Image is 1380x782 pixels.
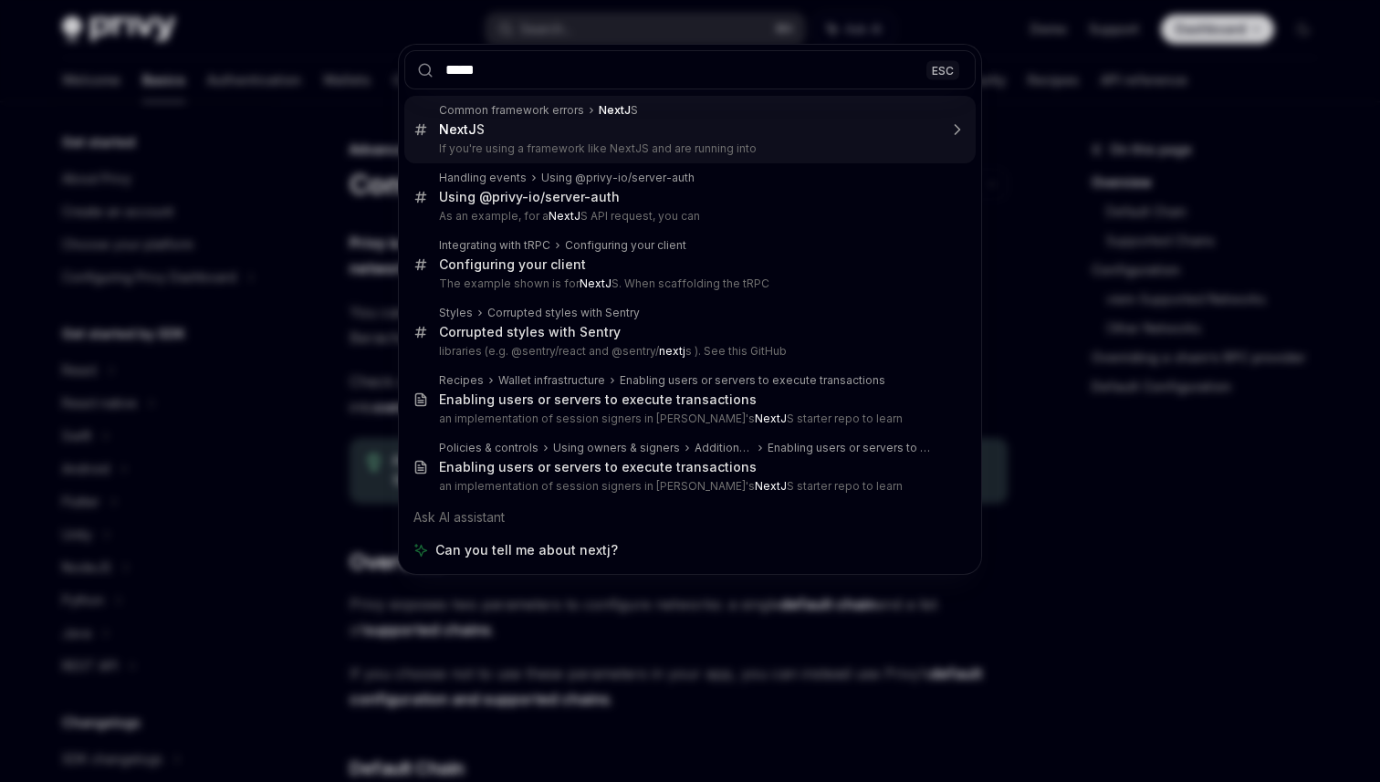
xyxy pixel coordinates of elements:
[659,344,685,358] b: nextj
[439,276,937,291] p: The example shown is for S. When scaffolding the tRPC
[755,412,787,425] b: NextJ
[926,60,959,79] div: ESC
[439,373,484,388] div: Recipes
[439,344,937,359] p: libraries (e.g. @sentry/react and @sentry/ s ). See this GitHub
[439,189,620,205] div: Using @privy-io/server-auth
[439,141,937,156] p: If you're using a framework like NextJS and are running into
[599,103,631,117] b: NextJ
[439,121,476,137] b: NextJ
[435,541,618,559] span: Can you tell me about nextj?
[565,238,686,253] div: Configuring your client
[553,441,680,455] div: Using owners & signers
[439,103,584,118] div: Common framework errors
[755,479,787,493] b: NextJ
[439,412,937,426] p: an implementation of session signers in [PERSON_NAME]'s S starter repo to learn
[439,324,621,340] div: Corrupted styles with Sentry
[439,256,586,273] div: Configuring your client
[768,441,937,455] div: Enabling users or servers to execute transactions
[439,209,937,224] p: As an example, for a S API request, you can
[695,441,753,455] div: Additional signers
[439,391,757,408] div: Enabling users or servers to execute transactions
[599,103,638,118] div: S
[439,306,473,320] div: Styles
[439,441,538,455] div: Policies & controls
[487,306,640,320] div: Corrupted styles with Sentry
[404,501,976,534] div: Ask AI assistant
[439,479,937,494] p: an implementation of session signers in [PERSON_NAME]'s S starter repo to learn
[439,459,757,475] div: Enabling users or servers to execute transactions
[549,209,580,223] b: NextJ
[620,373,885,388] div: Enabling users or servers to execute transactions
[541,171,695,185] div: Using @privy-io/server-auth
[498,373,605,388] div: Wallet infrastructure
[439,121,485,138] div: S
[580,276,612,290] b: NextJ
[439,171,527,185] div: Handling events
[439,238,550,253] div: Integrating with tRPC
